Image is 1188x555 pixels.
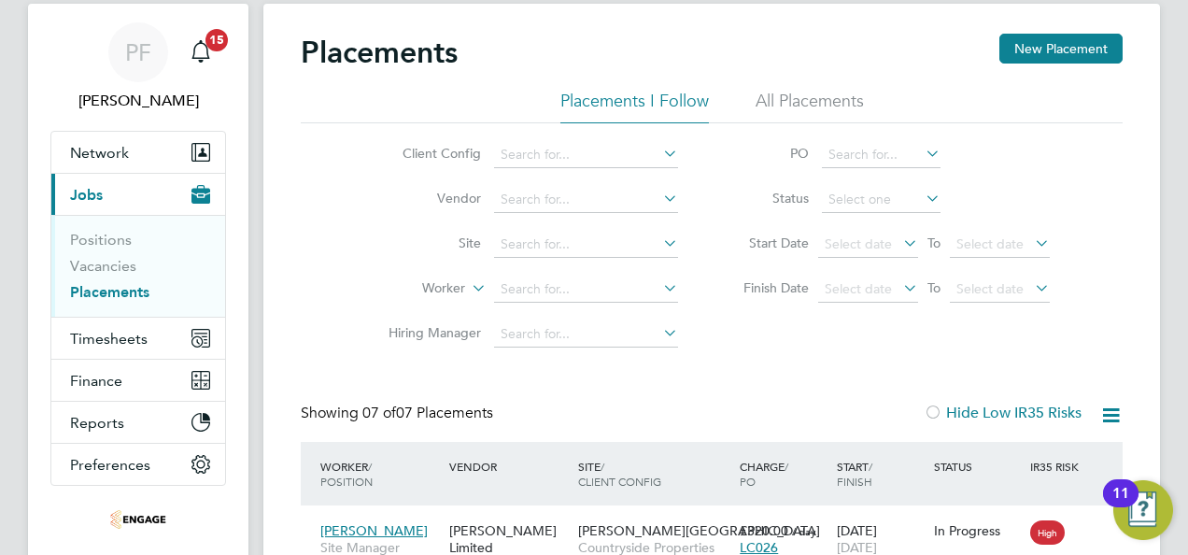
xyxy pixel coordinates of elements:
[50,505,226,534] a: Go to home page
[70,231,132,249] a: Positions
[445,449,573,483] div: Vendor
[832,449,929,498] div: Start
[358,279,465,298] label: Worker
[735,449,832,498] div: Charge
[822,142,940,168] input: Search for...
[929,449,1026,483] div: Status
[51,215,225,317] div: Jobs
[1030,520,1065,545] span: High
[362,404,493,422] span: 07 Placements
[70,257,136,275] a: Vacancies
[740,522,788,539] span: £320.00
[70,330,148,348] span: Timesheets
[50,90,226,112] span: Persie Frost
[70,144,129,162] span: Network
[51,402,225,443] button: Reports
[374,235,481,251] label: Site
[494,142,678,168] input: Search for...
[320,522,428,539] span: [PERSON_NAME]
[1113,480,1173,540] button: Open Resource Center, 11 new notifications
[301,404,497,423] div: Showing
[725,190,809,206] label: Status
[578,522,820,539] span: [PERSON_NAME][GEOGRAPHIC_DATA]
[1112,493,1129,518] div: 11
[70,414,124,432] span: Reports
[999,34,1123,64] button: New Placement
[374,190,481,206] label: Vendor
[70,372,122,390] span: Finance
[51,360,225,401] button: Finance
[837,459,872,489] span: / Finish
[1025,449,1090,483] div: IR35 Risk
[792,524,816,538] span: / day
[922,231,946,255] span: To
[374,145,481,162] label: Client Config
[362,404,396,422] span: 07 of
[825,280,892,297] span: Select date
[725,279,809,296] label: Finish Date
[51,444,225,485] button: Preferences
[51,318,225,359] button: Timesheets
[494,321,678,348] input: Search for...
[924,404,1082,422] label: Hide Low IR35 Risks
[50,22,226,112] a: PF[PERSON_NAME]
[205,29,228,51] span: 15
[822,187,940,213] input: Select one
[494,232,678,258] input: Search for...
[922,276,946,300] span: To
[740,459,788,489] span: / PO
[51,132,225,173] button: Network
[560,90,709,123] li: Placements I Follow
[320,459,373,489] span: / Position
[494,277,678,303] input: Search for...
[182,22,219,82] a: 15
[316,512,1123,528] a: [PERSON_NAME]Site Manager[PERSON_NAME] Limited[PERSON_NAME][GEOGRAPHIC_DATA]Countryside Propertie...
[725,235,809,251] label: Start Date
[374,324,481,341] label: Hiring Manager
[934,522,1022,539] div: In Progress
[573,449,735,498] div: Site
[956,280,1024,297] span: Select date
[756,90,864,123] li: All Placements
[725,145,809,162] label: PO
[578,459,661,489] span: / Client Config
[51,174,225,215] button: Jobs
[825,235,892,252] span: Select date
[301,34,458,71] h2: Placements
[125,40,151,64] span: PF
[494,187,678,213] input: Search for...
[70,186,103,204] span: Jobs
[316,449,445,498] div: Worker
[110,505,166,534] img: deverellsmith-logo-retina.png
[956,235,1024,252] span: Select date
[70,456,150,474] span: Preferences
[70,283,149,301] a: Placements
